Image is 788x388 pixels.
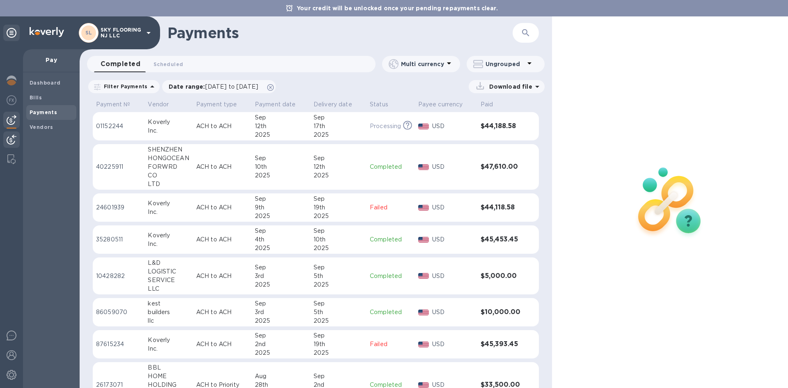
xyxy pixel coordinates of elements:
[314,299,363,308] div: Sep
[314,272,363,280] div: 5th
[314,100,363,109] span: Delivery date
[148,171,189,180] div: CO
[162,80,276,93] div: Date range:[DATE] to [DATE]
[148,344,189,353] div: Inc.
[255,349,307,357] div: 2025
[196,100,237,109] p: Payment type
[370,272,412,280] p: Completed
[85,30,92,36] b: SL
[148,126,189,135] div: Inc.
[314,263,363,272] div: Sep
[314,212,363,220] div: 2025
[196,340,248,349] p: ACH to ACH
[418,124,429,129] img: USD
[96,235,141,244] p: 35280511
[418,205,429,211] img: USD
[148,231,189,240] div: Koverly
[481,122,522,130] h3: $44,188.58
[148,208,189,216] div: Inc.
[96,163,141,171] p: 40225911
[148,267,189,276] div: LOGISTIC
[370,340,412,349] p: Failed
[167,24,513,41] h1: Payments
[196,100,248,109] span: Payment type
[3,25,20,41] div: Unpin categories
[255,131,307,139] div: 2025
[96,308,141,317] p: 86059070
[314,280,363,289] div: 2025
[370,308,412,317] p: Completed
[432,203,474,212] p: USD
[30,94,42,101] b: Bills
[418,342,429,347] img: USD
[314,331,363,340] div: Sep
[96,100,141,109] span: Payment №
[314,113,363,122] div: Sep
[148,118,189,126] div: Koverly
[196,272,248,280] p: ACH to ACH
[96,340,141,349] p: 87615234
[370,122,401,131] p: Processing
[314,203,363,212] div: 19th
[148,154,189,163] div: HONGOCEAN
[314,308,363,317] div: 5th
[314,317,363,325] div: 2025
[148,145,189,154] div: SHENZHEN
[481,100,493,109] p: Paid
[418,237,429,243] img: USD
[96,203,141,212] p: 24601939
[148,276,189,285] div: SERVICE
[432,122,474,131] p: USD
[255,227,307,235] div: Sep
[314,171,363,180] div: 2025
[255,308,307,317] div: 3rd
[255,235,307,244] div: 4th
[148,299,189,308] div: kest
[255,113,307,122] div: Sep
[148,199,189,208] div: Koverly
[370,203,412,212] p: Failed
[370,163,412,171] p: Completed
[7,95,16,105] img: Foreign exchange
[148,363,189,372] div: BBL
[432,340,474,349] p: USD
[481,163,522,171] h3: $47,610.00
[432,308,474,317] p: USD
[30,109,57,115] b: Payments
[148,163,189,171] div: FORWRD
[148,240,189,248] div: Inc.
[96,122,141,131] p: 01152244
[255,280,307,289] div: 2025
[169,83,262,91] p: Date range :
[196,203,248,212] p: ACH to ACH
[370,235,412,244] p: Completed
[96,272,141,280] p: 10428282
[255,340,307,349] div: 2nd
[418,310,429,315] img: USD
[255,317,307,325] div: 2025
[314,154,363,163] div: Sep
[101,27,142,39] p: SKY FLOORING NJ LLC
[255,372,307,381] div: Aug
[255,203,307,212] div: 9th
[255,163,307,171] div: 10th
[255,100,307,109] span: Payment date
[486,60,525,68] p: Ungrouped
[255,331,307,340] div: Sep
[255,171,307,180] div: 2025
[96,100,130,109] p: Payment №
[418,164,429,170] img: USD
[101,83,147,90] p: Filter Payments
[314,195,363,203] div: Sep
[148,372,189,381] div: HOME
[196,122,248,131] p: ACH to ACH
[418,100,463,109] p: Payee currency
[314,372,363,381] div: Sep
[148,336,189,344] div: Koverly
[196,308,248,317] p: ACH to ACH
[481,204,522,211] h3: $44,118.58
[314,349,363,357] div: 2025
[255,195,307,203] div: Sep
[30,124,53,130] b: Vendors
[255,272,307,280] div: 3rd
